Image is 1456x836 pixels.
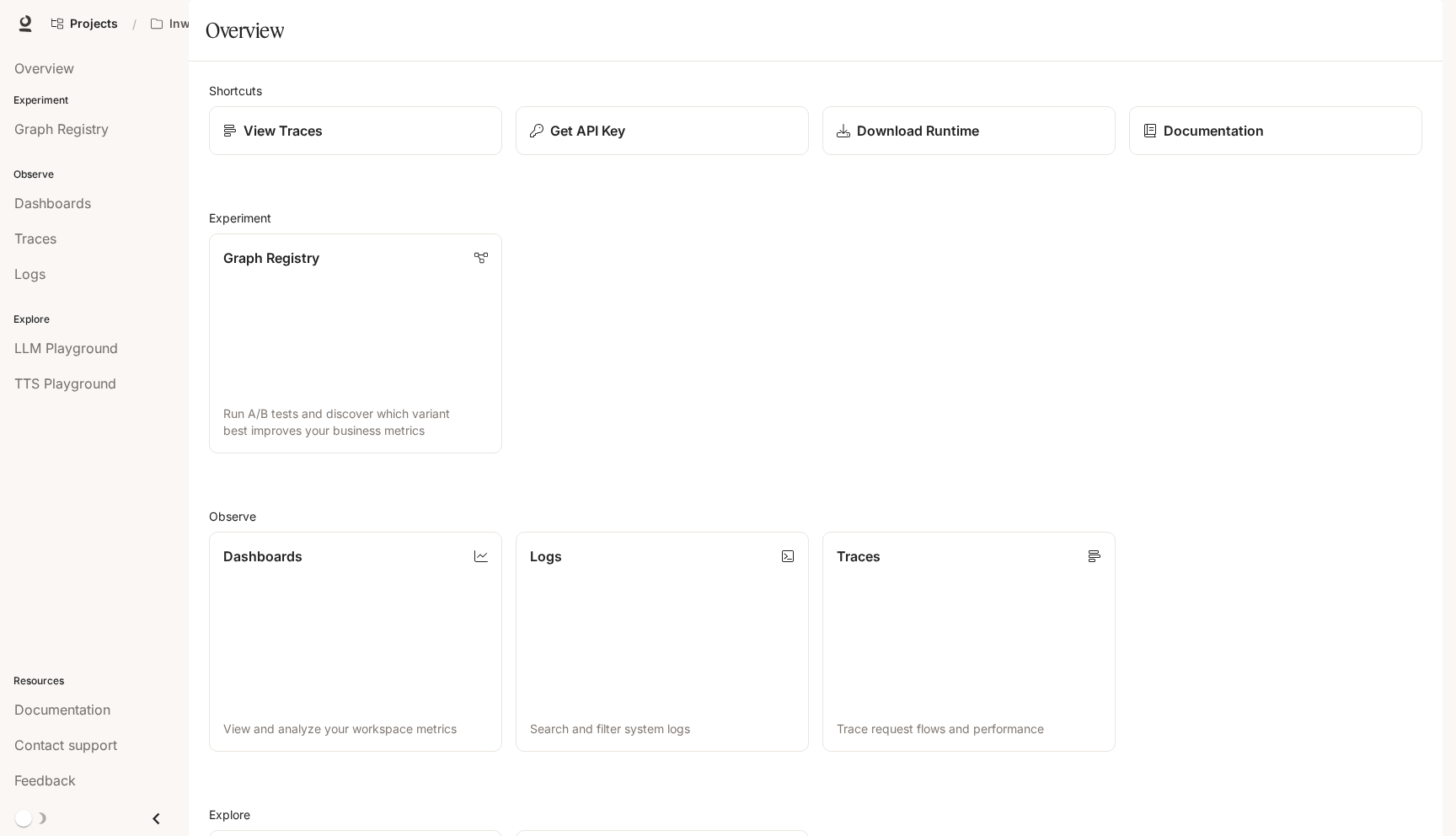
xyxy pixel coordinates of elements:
[209,806,1422,823] h2: Explore
[837,721,1101,737] p: Trace request flows and performance
[44,7,126,40] a: Go to projects
[209,209,1422,227] h2: Experiment
[223,721,488,737] p: View and analyze your workspace metrics
[1129,106,1422,155] a: Documentation
[244,121,323,141] p: View Traces
[143,7,290,40] button: Open workspace menu
[857,121,979,141] p: Download Runtime
[70,17,118,31] span: Projects
[837,546,881,566] p: Traces
[516,106,809,155] button: Get API Key
[169,17,264,31] p: Inworld AI Demos kamil
[126,15,143,33] div: /
[550,121,625,141] p: Get API Key
[530,721,795,737] p: Search and filter system logs
[209,532,502,752] a: DashboardsView and analyze your workspace metrics
[209,106,502,155] a: View Traces
[223,248,319,268] p: Graph Registry
[516,532,809,752] a: LogsSearch and filter system logs
[822,106,1116,155] a: Download Runtime
[1164,121,1264,141] p: Documentation
[209,82,1422,99] h2: Shortcuts
[223,405,488,439] p: Run A/B tests and discover which variant best improves your business metrics
[209,233,502,453] a: Graph RegistryRun A/B tests and discover which variant best improves your business metrics
[206,13,284,47] h1: Overview
[223,546,302,566] p: Dashboards
[822,532,1116,752] a: TracesTrace request flows and performance
[530,546,562,566] p: Logs
[209,507,1422,525] h2: Observe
